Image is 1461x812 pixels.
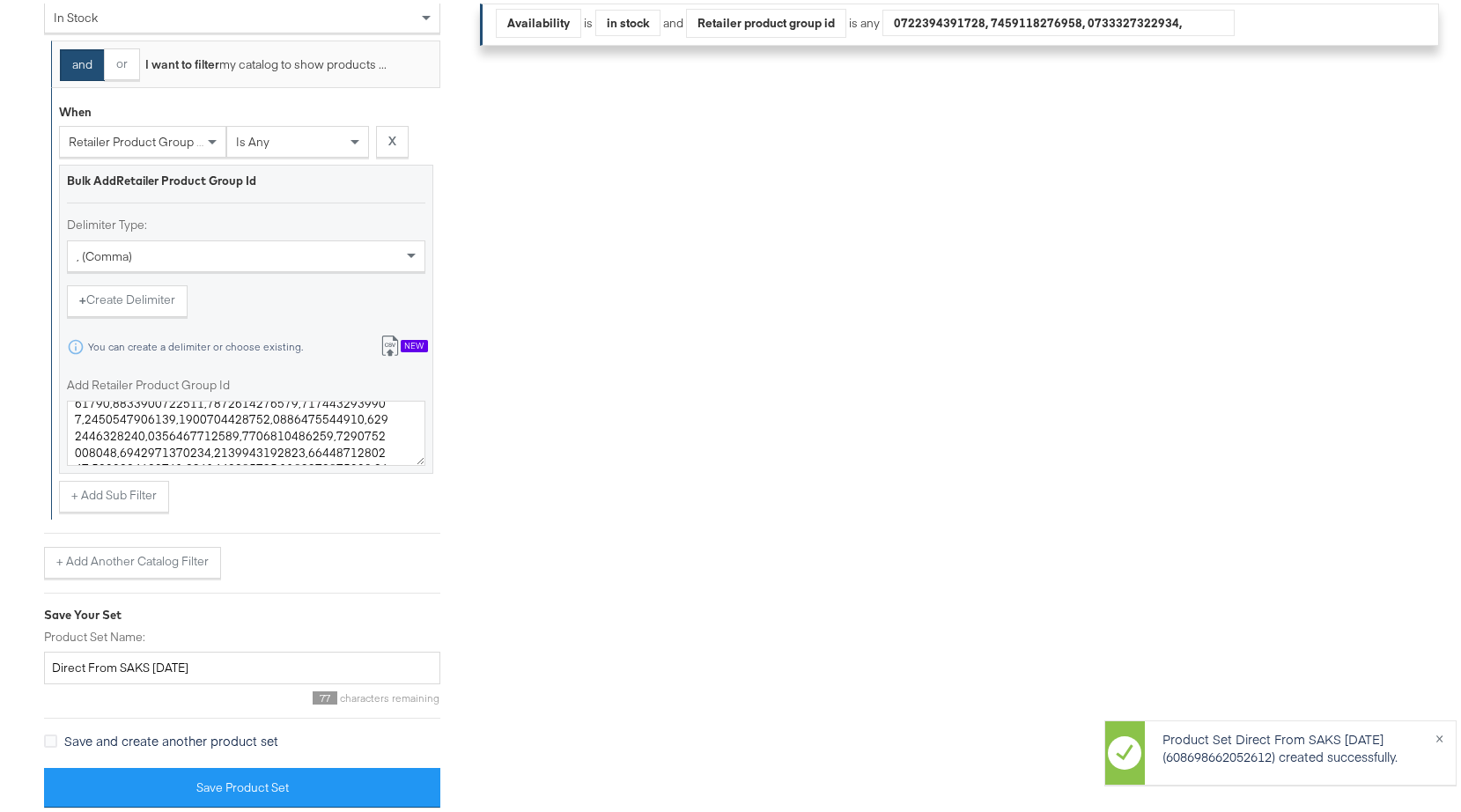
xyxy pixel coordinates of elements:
span: retailer product group id [69,130,207,146]
button: Save Product Set [44,764,440,804]
div: is [581,11,595,28]
div: characters remaining [44,688,440,701]
p: Product Set Direct From SAKS [DATE] (608698662052612) created successfully. [1162,727,1434,762]
div: Bulk Add Retailer Product Group Id [67,169,425,186]
button: × [1423,718,1456,749]
div: Retailer product group id [687,6,845,33]
span: 77 [313,688,337,701]
span: in stock [54,6,98,22]
div: Save Your Set [44,603,440,620]
div: 0722394391728, 7459118276958, 0733327322934, 7568550530695, 3782966683037, 7720259983936, 1242583... [883,6,1234,33]
div: is any [846,11,882,28]
button: + Add Another Catalog Filter [44,543,221,575]
span: , (comma) [77,245,132,261]
span: Save and create another product set [64,728,278,746]
div: my catalog to show products ... [140,53,387,70]
label: Add Retailer Product Group Id [67,373,425,390]
textarea: 2561912598641,3355933936039,2960746284398,9838836071540,1054195940226,7464543164329,8452540768177... [67,397,425,462]
div: You can create a delimiter or choose existing. [87,337,304,350]
div: and [663,5,1235,34]
button: + Add Sub Filter [59,477,169,509]
button: +Create Delimiter [67,282,188,314]
span: × [1435,723,1443,743]
strong: + [79,288,86,305]
div: New [401,336,428,349]
span: is any [236,130,269,146]
button: X [376,122,409,154]
div: When [59,100,92,117]
div: in stock [596,6,660,33]
label: Delimiter Type: [67,213,425,230]
input: Give your set a descriptive name [44,648,440,681]
strong: I want to filter [145,53,219,69]
strong: X [388,129,396,146]
button: and [60,46,105,78]
button: or [104,45,140,77]
button: New [367,328,440,360]
div: Availability [497,6,580,33]
label: Product Set Name: [44,625,440,642]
